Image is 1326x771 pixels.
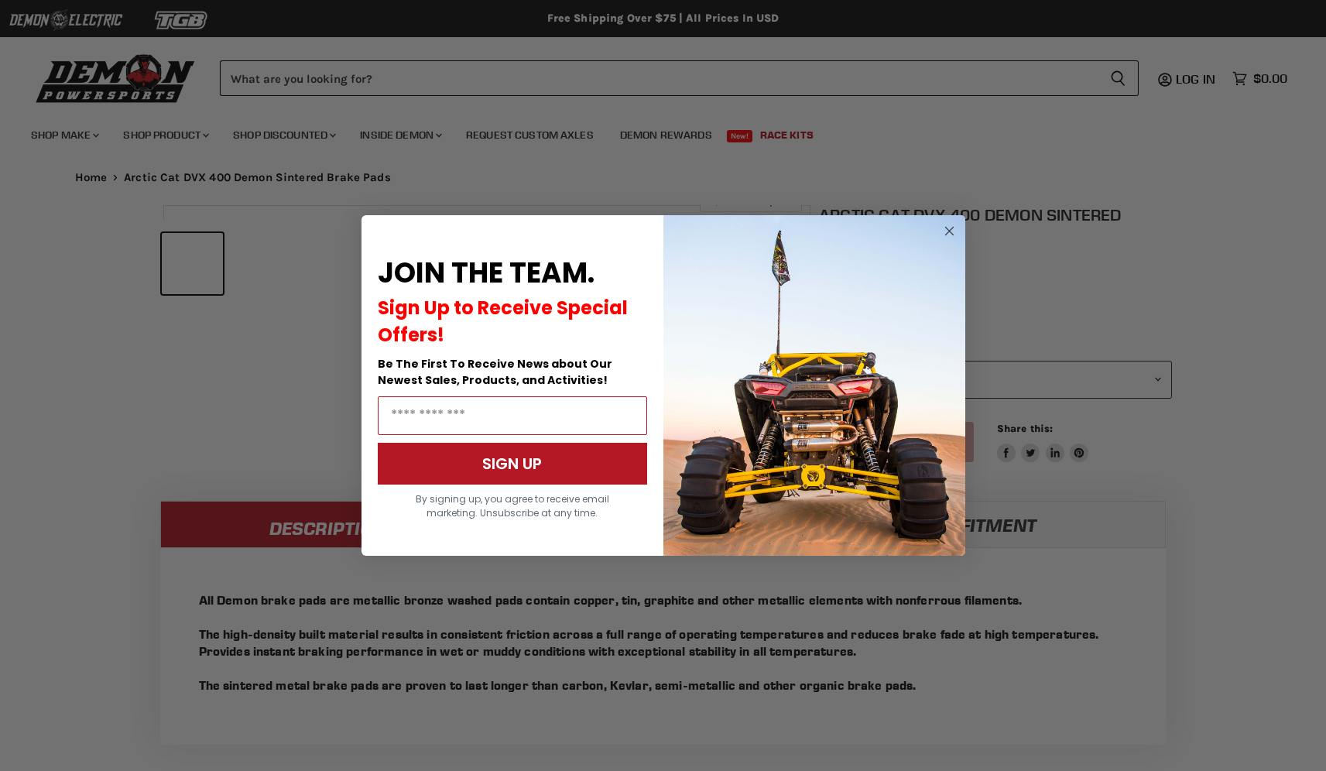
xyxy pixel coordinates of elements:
button: SIGN UP [378,443,647,485]
span: Be The First To Receive News about Our Newest Sales, Products, and Activities! [378,356,612,388]
span: By signing up, you agree to receive email marketing. Unsubscribe at any time. [416,492,609,519]
button: Close dialog [940,221,959,241]
input: Email Address [378,396,647,435]
span: JOIN THE TEAM. [378,253,594,293]
span: Sign Up to Receive Special Offers! [378,295,628,348]
img: a9095488-b6e7-41ba-879d-588abfab540b.jpeg [663,215,965,556]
